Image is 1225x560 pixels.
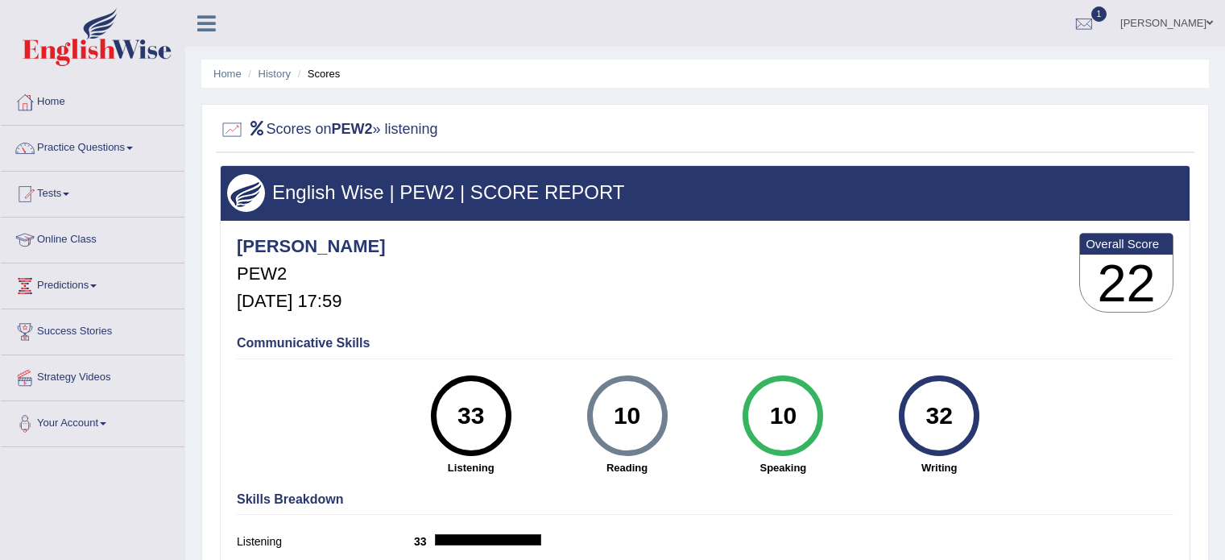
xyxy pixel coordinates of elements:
[237,237,386,256] h4: [PERSON_NAME]
[1,218,184,258] a: Online Class
[414,535,435,548] b: 33
[1,126,184,166] a: Practice Questions
[259,68,291,80] a: History
[1,80,184,120] a: Home
[557,460,697,475] strong: Reading
[220,118,438,142] h2: Scores on » listening
[441,382,500,450] div: 33
[1,172,184,212] a: Tests
[598,382,656,450] div: 10
[1080,255,1173,313] h3: 22
[754,382,813,450] div: 10
[227,182,1183,203] h3: English Wise | PEW2 | SCORE REPORT
[1,355,184,396] a: Strategy Videos
[869,460,1009,475] strong: Writing
[1,263,184,304] a: Predictions
[1,401,184,442] a: Your Account
[910,382,969,450] div: 32
[1,309,184,350] a: Success Stories
[332,121,373,137] b: PEW2
[713,460,853,475] strong: Speaking
[1086,237,1167,251] b: Overall Score
[237,292,386,311] h5: [DATE] 17:59
[237,336,1173,351] h4: Communicative Skills
[237,492,1173,507] h4: Skills Breakdown
[237,264,386,284] h5: PEW2
[237,533,414,550] label: Listening
[1091,6,1107,22] span: 1
[294,66,341,81] li: Scores
[227,174,265,212] img: wings.png
[401,460,541,475] strong: Listening
[213,68,242,80] a: Home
